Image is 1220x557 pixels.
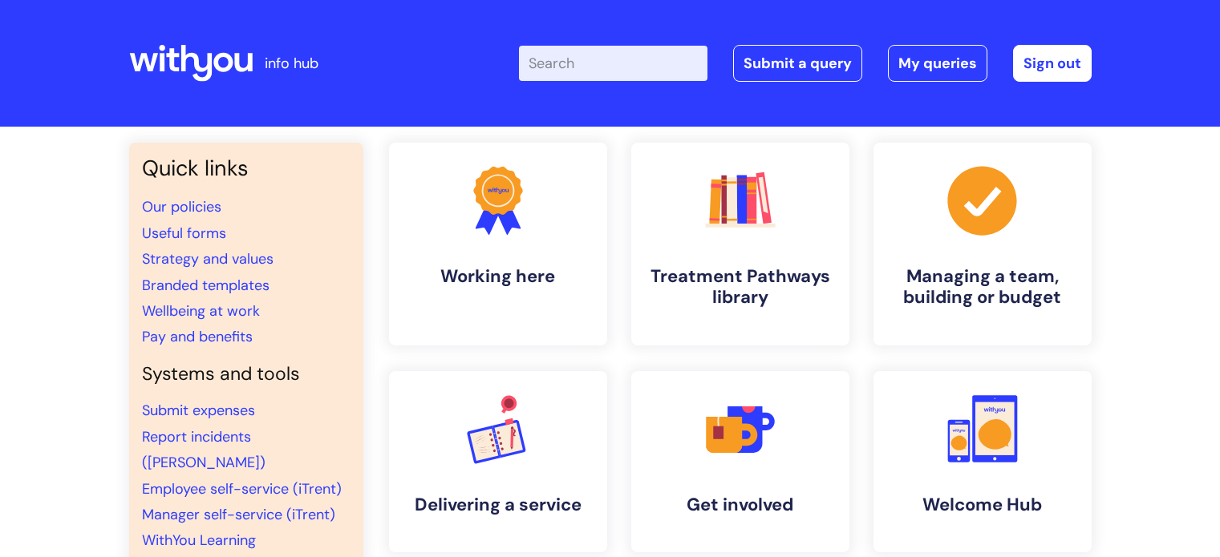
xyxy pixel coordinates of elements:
input: Search [519,46,707,81]
a: Working here [389,143,607,345]
a: My queries [888,45,987,82]
a: Delivering a service [389,371,607,552]
a: Welcome Hub [873,371,1092,552]
a: Submit a query [733,45,862,82]
a: Employee self-service (iTrent) [142,479,342,498]
div: | - [519,45,1092,82]
a: Pay and benefits [142,327,253,346]
a: Get involved [631,371,849,552]
p: info hub [265,50,318,76]
a: Wellbeing at work [142,301,260,321]
a: Our policies [142,197,221,216]
h4: Get involved [644,494,837,515]
a: Submit expenses [142,401,255,420]
a: Branded templates [142,276,270,295]
a: Strategy and values [142,249,274,268]
a: Sign out [1013,45,1092,82]
h4: Managing a team, building or budget [886,266,1079,309]
a: WithYou Learning [142,531,256,550]
h4: Systems and tools [142,363,351,385]
h3: Quick links [142,155,351,181]
h4: Treatment Pathways library [644,266,837,309]
a: Treatment Pathways library [631,143,849,345]
h4: Delivering a service [402,494,594,515]
h4: Working here [402,266,594,287]
a: Managing a team, building or budget [873,143,1092,345]
a: Useful forms [142,224,226,243]
a: Report incidents ([PERSON_NAME]) [142,427,265,472]
h4: Welcome Hub [886,494,1079,515]
a: Manager self-service (iTrent) [142,505,335,524]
